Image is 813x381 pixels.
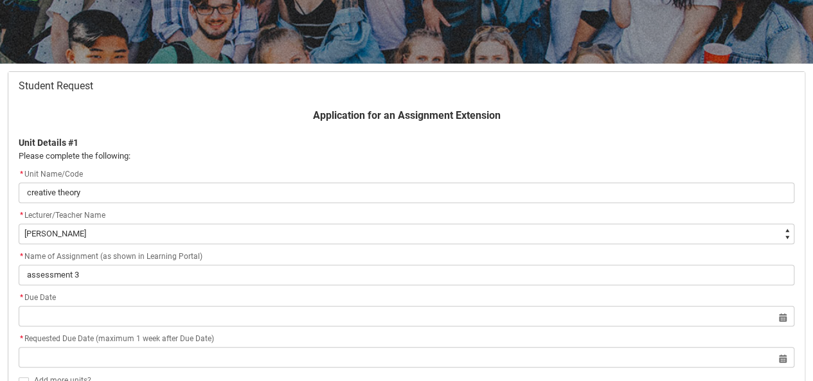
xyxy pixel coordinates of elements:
[19,252,202,261] span: Name of Assignment (as shown in Learning Portal)
[20,211,23,220] abbr: required
[19,150,794,163] p: Please complete the following:
[19,170,83,179] span: Unit Name/Code
[19,293,56,302] span: Due Date
[19,137,78,148] b: Unit Details #1
[20,252,23,261] abbr: required
[20,170,23,179] abbr: required
[19,334,214,343] span: Requested Due Date (maximum 1 week after Due Date)
[20,293,23,302] abbr: required
[24,211,105,220] span: Lecturer/Teacher Name
[20,334,23,343] abbr: required
[313,109,501,121] b: Application for an Assignment Extension
[19,80,93,93] span: Student Request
